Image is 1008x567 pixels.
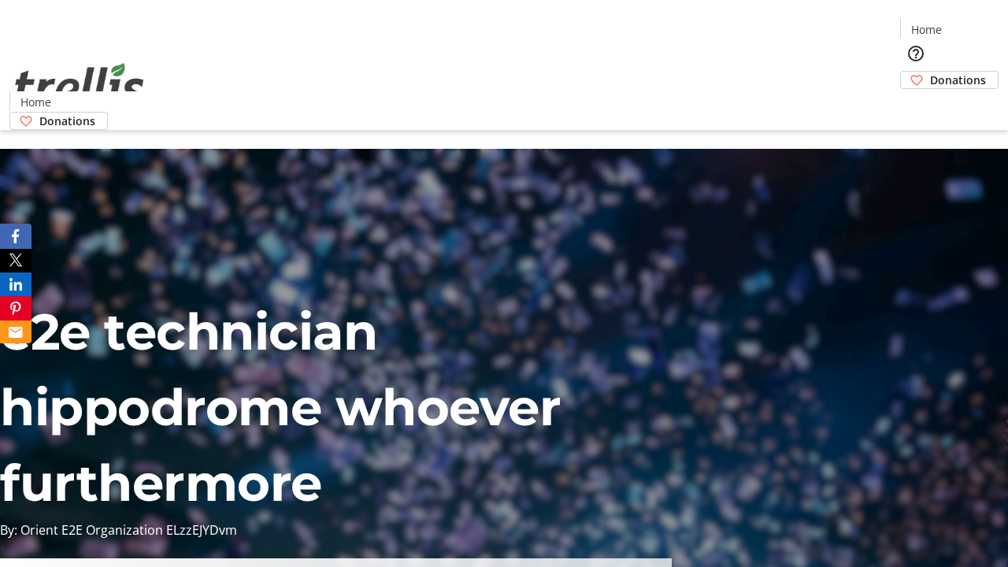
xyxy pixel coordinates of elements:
[39,113,95,129] span: Donations
[20,94,51,110] span: Home
[901,21,951,38] a: Home
[9,46,150,124] img: Orient E2E Organization ELzzEJYDvm's Logo
[10,94,61,110] a: Home
[900,71,999,89] a: Donations
[900,38,932,69] button: Help
[900,89,932,120] button: Cart
[9,112,108,130] a: Donations
[911,21,942,38] span: Home
[930,72,986,88] span: Donations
